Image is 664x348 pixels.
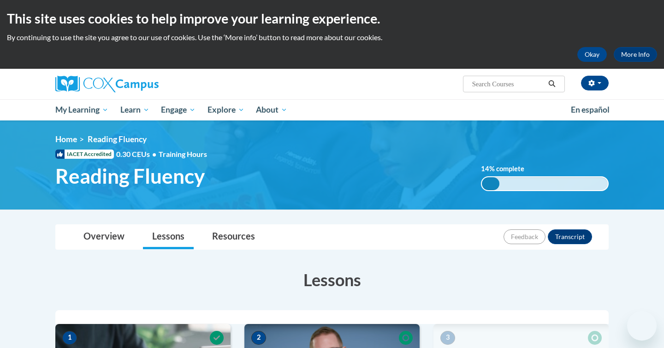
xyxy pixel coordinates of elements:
span: Learn [120,104,149,115]
div: Main menu [41,99,622,120]
a: Explore [202,99,250,120]
button: Search [545,78,559,90]
span: 0.30 CEUs [116,149,159,159]
a: Learn [114,99,155,120]
a: Lessons [143,225,194,249]
button: Feedback [504,229,545,244]
span: 2 [251,331,266,345]
span: Explore [207,104,244,115]
span: • [152,150,156,158]
span: Engage [161,104,196,115]
a: My Learning [49,99,114,120]
h3: Lessons [55,268,609,291]
span: 1 [62,331,77,345]
span: 3 [440,331,455,345]
iframe: Button to launch messaging window [627,311,657,341]
span: About [256,104,287,115]
input: Search Courses [471,78,545,90]
span: IACET Accredited [55,150,114,159]
span: Reading Fluency [55,164,205,188]
h2: This site uses cookies to help improve your learning experience. [7,9,657,28]
span: En español [571,105,610,114]
div: 14% [482,177,499,190]
button: Account Settings [581,76,609,90]
a: Overview [74,225,134,249]
span: My Learning [55,104,108,115]
a: More Info [614,47,657,62]
a: Resources [203,225,264,249]
label: % complete [481,164,534,174]
button: Transcript [548,229,592,244]
a: Cox Campus [55,76,231,92]
img: Cox Campus [55,76,159,92]
span: Training Hours [159,150,207,158]
span: 14 [481,165,489,173]
p: By continuing to use the site you agree to our use of cookies. Use the ‘More info’ button to read... [7,32,657,42]
a: Home [55,134,77,144]
a: Engage [155,99,202,120]
button: Okay [577,47,607,62]
a: About [250,99,294,120]
span: Reading Fluency [88,134,147,144]
a: En español [565,100,616,120]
